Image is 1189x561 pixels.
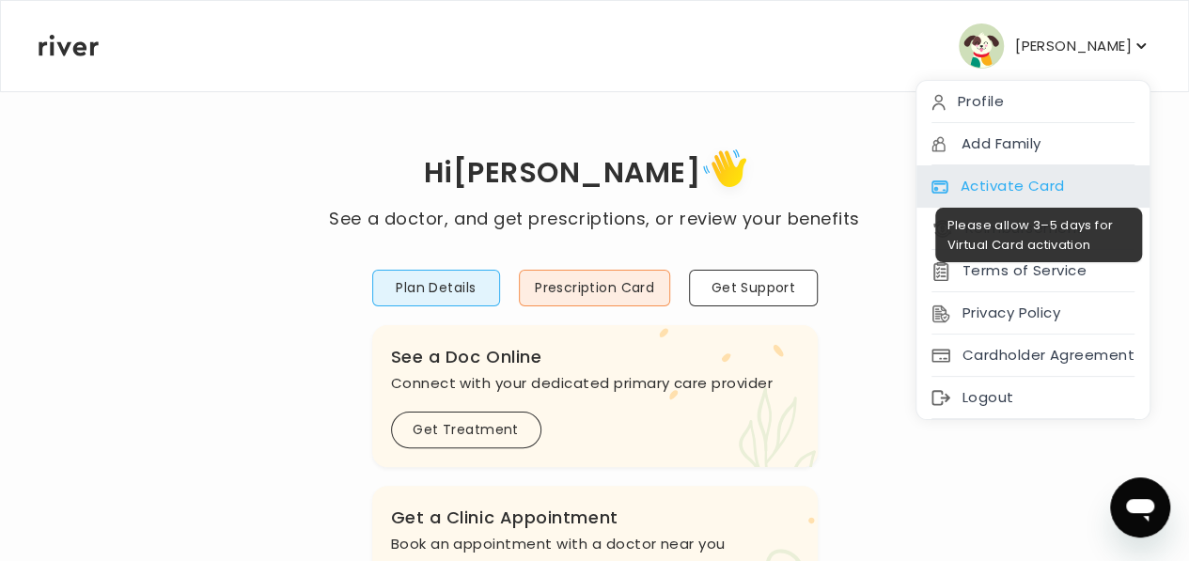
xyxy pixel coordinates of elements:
[916,250,1150,292] div: Terms of Service
[391,370,799,397] p: Connect with your dedicated primary care provider
[1015,33,1132,59] p: [PERSON_NAME]
[916,81,1150,123] div: Profile
[329,143,859,206] h1: Hi [PERSON_NAME]
[916,123,1150,165] div: Add Family
[391,412,541,448] button: Get Treatment
[689,270,817,306] button: Get Support
[372,270,500,306] button: Plan Details
[1110,477,1170,538] iframe: Button to launch messaging window
[391,531,799,557] p: Book an appointment with a doctor near you
[916,292,1150,335] div: Privacy Policy
[391,344,799,370] h3: See a Doc Online
[931,215,1083,242] button: Reimbursement
[916,335,1150,377] div: Cardholder Agreement
[959,23,1150,69] button: user avatar[PERSON_NAME]
[959,23,1004,69] img: user avatar
[519,270,670,306] button: Prescription Card
[329,206,859,232] p: See a doctor, and get prescriptions, or review your benefits
[391,505,799,531] h3: Get a Clinic Appointment
[916,377,1150,419] div: Logout
[916,165,1150,208] div: Activate Card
